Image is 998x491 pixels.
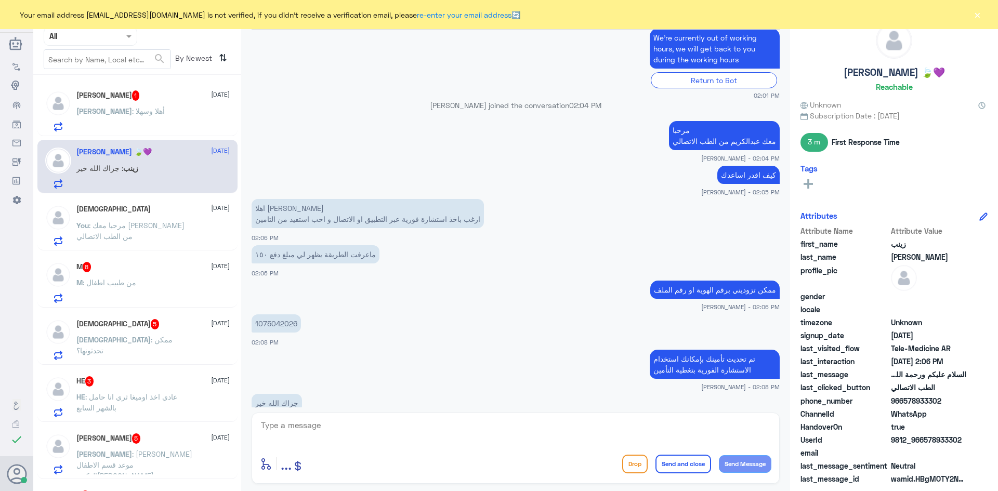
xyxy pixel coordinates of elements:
img: defaultAdmin.png [45,90,71,116]
span: [DATE] [211,376,230,385]
h5: Mohammed [76,205,151,214]
span: null [891,304,966,315]
span: [PERSON_NAME] - 02:08 PM [701,382,780,391]
img: defaultAdmin.png [45,319,71,345]
span: locale [800,304,889,315]
a: re-enter your email address [417,10,511,19]
span: 02:06 PM [252,270,279,276]
h5: عبدالله [76,90,140,101]
span: Tele-Medicine AR [891,343,966,354]
button: Send and close [655,455,711,473]
h6: Tags [800,164,818,173]
span: wamid.HBgMOTY2NTc4OTMzMzAyFQIAEhgUM0E0NTg3QTdFQkMwOUFFODg2ODEA [891,473,966,484]
span: : من طبيب اطفال [83,278,136,287]
p: 29/8/2025, 2:08 PM [252,394,302,412]
span: 966578933302 [891,395,966,406]
span: [DATE] [211,433,230,442]
span: email [800,447,889,458]
h5: محمد [76,433,141,444]
span: [DATE] [211,261,230,271]
span: : [PERSON_NAME] موعد قسم الاطفال الدكتور[PERSON_NAME] [76,449,192,480]
h5: زينب عباس 🍃💜 [76,148,152,156]
img: defaultAdmin.png [45,376,71,402]
span: : عادي اخذ اوميغا ثري انا حامل بالشهر السابع [76,392,177,412]
p: 29/8/2025, 2:08 PM [650,350,780,379]
span: [DATE] [211,203,230,213]
button: Avatar [7,464,27,484]
span: ChannelId [800,408,889,419]
span: السلام عليكم ورحمة الله وبركاته [891,369,966,380]
span: [PERSON_NAME] [76,449,132,458]
span: : جزاك الله خير [76,164,123,172]
span: [DATE] [211,146,230,155]
span: last_name [800,251,889,262]
span: 02:01 PM [754,91,780,100]
span: By Newest [171,49,215,70]
span: last_clicked_button [800,382,889,393]
span: Attribute Value [891,225,966,236]
span: الطب الاتصالي [891,382,966,393]
span: M [76,278,83,287]
span: true [891,421,966,432]
span: You [76,221,89,230]
h5: M [76,262,91,272]
span: HE [76,392,85,401]
p: 29/8/2025, 2:04 PM [669,121,780,150]
span: 5 [132,433,141,444]
span: [PERSON_NAME] [76,107,132,115]
span: last_interaction [800,356,889,367]
span: 0 [891,460,966,471]
span: 3 m [800,133,828,152]
span: ... [281,454,292,473]
button: × [972,9,982,20]
span: UserId [800,434,889,445]
span: last_message [800,369,889,380]
span: 3 [85,376,94,387]
span: last_message_id [800,473,889,484]
span: last_visited_flow [800,343,889,354]
button: Send Message [719,455,771,473]
span: : أهلا وسهلا [132,107,165,115]
span: first_name [800,238,889,249]
p: 29/8/2025, 2:01 PM [650,29,780,69]
span: gender [800,291,889,302]
span: null [891,447,966,458]
span: [PERSON_NAME] - 02:06 PM [701,302,780,311]
button: ... [281,452,292,475]
img: defaultAdmin.png [45,433,71,459]
span: 8 [83,262,91,272]
span: 9812_966578933302 [891,434,966,445]
span: زينب [123,164,138,172]
span: HandoverOn [800,421,889,432]
span: signup_date [800,330,889,341]
span: [DATE] [211,90,230,99]
span: null [891,291,966,302]
span: Unknown [891,317,966,328]
h5: [PERSON_NAME] 🍃💜 [844,67,945,78]
h6: Attributes [800,211,837,220]
p: 29/8/2025, 2:06 PM [252,199,484,228]
img: defaultAdmin.png [45,205,71,231]
span: 02:04 PM [569,101,601,110]
span: 2 [891,408,966,419]
div: Return to Bot [651,72,777,88]
span: Subscription Date : [DATE] [800,110,988,121]
input: Search by Name, Local etc… [44,50,170,69]
p: 29/8/2025, 2:08 PM [252,314,301,333]
span: 1 [132,90,140,101]
span: 5 [151,319,160,329]
span: [PERSON_NAME] - 02:05 PM [701,188,780,196]
span: Unknown [800,99,841,110]
span: timezone [800,317,889,328]
span: [DEMOGRAPHIC_DATA] [76,335,151,344]
span: 2025-08-29T11:01:01.15Z [891,330,966,341]
span: [PERSON_NAME] - 02:04 PM [701,154,780,163]
span: profile_pic [800,265,889,289]
span: زينب [891,238,966,249]
button: Drop [622,455,648,473]
span: عباس 🍃💜 [891,251,966,262]
span: 02:06 PM [252,234,279,241]
img: defaultAdmin.png [876,23,912,58]
span: Attribute Name [800,225,889,236]
p: 29/8/2025, 2:06 PM [252,245,379,263]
